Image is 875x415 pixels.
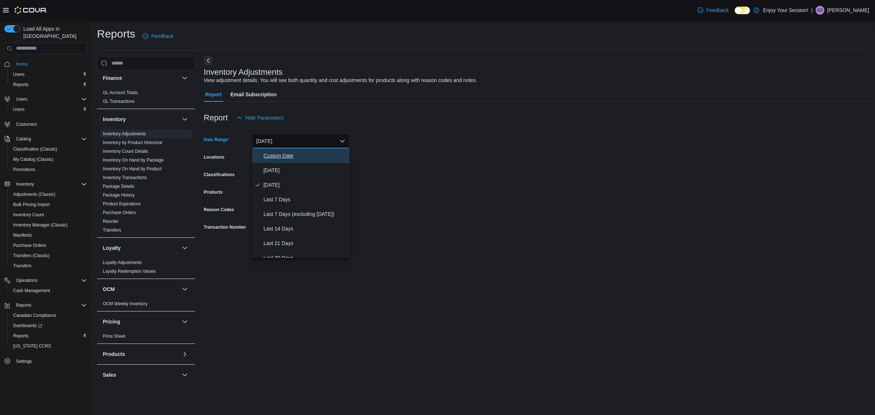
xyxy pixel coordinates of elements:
[10,155,87,164] span: My Catalog (Classic)
[103,157,164,163] span: Inventory On Hand by Package
[10,200,53,209] a: Bulk Pricing Import
[103,244,179,252] button: Loyalty
[13,59,87,69] span: Home
[13,82,28,88] span: Reports
[13,288,50,294] span: Cash Management
[16,121,37,127] span: Customers
[264,181,347,189] span: [DATE]
[10,221,71,229] a: Inventory Manager (Classic)
[16,61,28,67] span: Home
[103,166,162,171] a: Inventory On Hand by Product
[10,165,87,174] span: Promotions
[13,202,50,207] span: Bulk Pricing Import
[10,210,47,219] a: Inventory Count
[7,164,90,175] button: Promotions
[16,278,38,283] span: Operations
[7,331,90,341] button: Reports
[103,333,125,339] span: Price Sheet
[10,241,87,250] span: Purchase Orders
[13,95,30,104] button: Users
[103,166,162,172] span: Inventory On Hand by Product
[10,190,87,199] span: Adjustments (Classic)
[10,105,27,114] a: Users
[264,151,347,160] span: Custom Date
[10,231,87,240] span: Manifests
[103,371,116,379] h3: Sales
[204,77,477,84] div: View adjustment details. You will see both quantity and cost adjustments for products along with ...
[10,70,27,79] a: Users
[103,286,115,293] h3: OCM
[103,228,121,233] a: Transfers
[16,136,31,142] span: Catalog
[13,180,87,189] span: Inventory
[13,95,87,104] span: Users
[103,140,162,145] a: Inventory by Product Historical
[180,74,189,82] button: Finance
[1,59,90,69] button: Home
[103,201,141,206] a: Product Expirations
[1,179,90,189] button: Inventory
[13,106,24,112] span: Users
[103,301,148,307] span: OCM Weekly Inventory
[10,311,87,320] span: Canadian Compliance
[10,342,87,350] span: Washington CCRS
[103,210,136,215] a: Purchase Orders
[103,99,135,104] a: GL Transactions
[7,69,90,79] button: Users
[13,243,46,248] span: Purchase Orders
[13,212,44,218] span: Inventory Count
[4,56,87,385] nav: Complex example
[103,131,146,136] a: Inventory Adjustments
[10,145,87,154] span: Classification (Classic)
[205,87,222,102] span: Report
[1,94,90,104] button: Users
[10,155,57,164] a: My Catalog (Classic)
[10,210,87,219] span: Inventory Count
[264,224,347,233] span: Last 14 Days
[103,268,156,274] span: Loyalty Redemption Values
[10,261,87,270] span: Transfers
[10,145,60,154] a: Classification (Classic)
[7,230,90,240] button: Manifests
[10,231,35,240] a: Manifests
[103,175,147,181] span: Inventory Transactions
[204,137,230,143] label: Date Range
[16,181,34,187] span: Inventory
[204,113,228,122] h3: Report
[13,301,34,310] button: Reports
[204,224,246,230] label: Transaction Number
[103,192,135,198] span: Package History
[13,167,35,172] span: Promotions
[97,88,195,109] div: Finance
[97,27,135,41] h1: Reports
[103,131,146,137] span: Inventory Adjustments
[13,146,57,152] span: Classification (Classic)
[10,221,87,229] span: Inventory Manager (Classic)
[13,313,56,318] span: Canadian Compliance
[204,154,225,160] label: Locations
[103,90,138,96] span: GL Account Totals
[103,301,148,306] a: OCM Weekly Inventory
[7,321,90,331] a: Dashboards
[13,135,34,143] button: Catalog
[1,134,90,144] button: Catalog
[13,263,31,269] span: Transfers
[103,149,148,154] a: Inventory Count Details
[13,276,40,285] button: Operations
[13,222,68,228] span: Inventory Manager (Classic)
[10,286,53,295] a: Cash Management
[1,119,90,129] button: Customers
[7,144,90,154] button: Classification (Classic)
[7,251,90,261] button: Transfers (Classic)
[103,334,125,339] a: Price Sheet
[103,318,120,325] h3: Pricing
[811,6,813,15] p: |
[735,7,750,14] input: Dark Mode
[180,371,189,379] button: Sales
[103,148,148,154] span: Inventory Count Details
[151,32,174,40] span: Feedback
[252,148,350,258] div: Select listbox
[13,356,87,365] span: Settings
[103,260,142,265] span: Loyalty Adjustments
